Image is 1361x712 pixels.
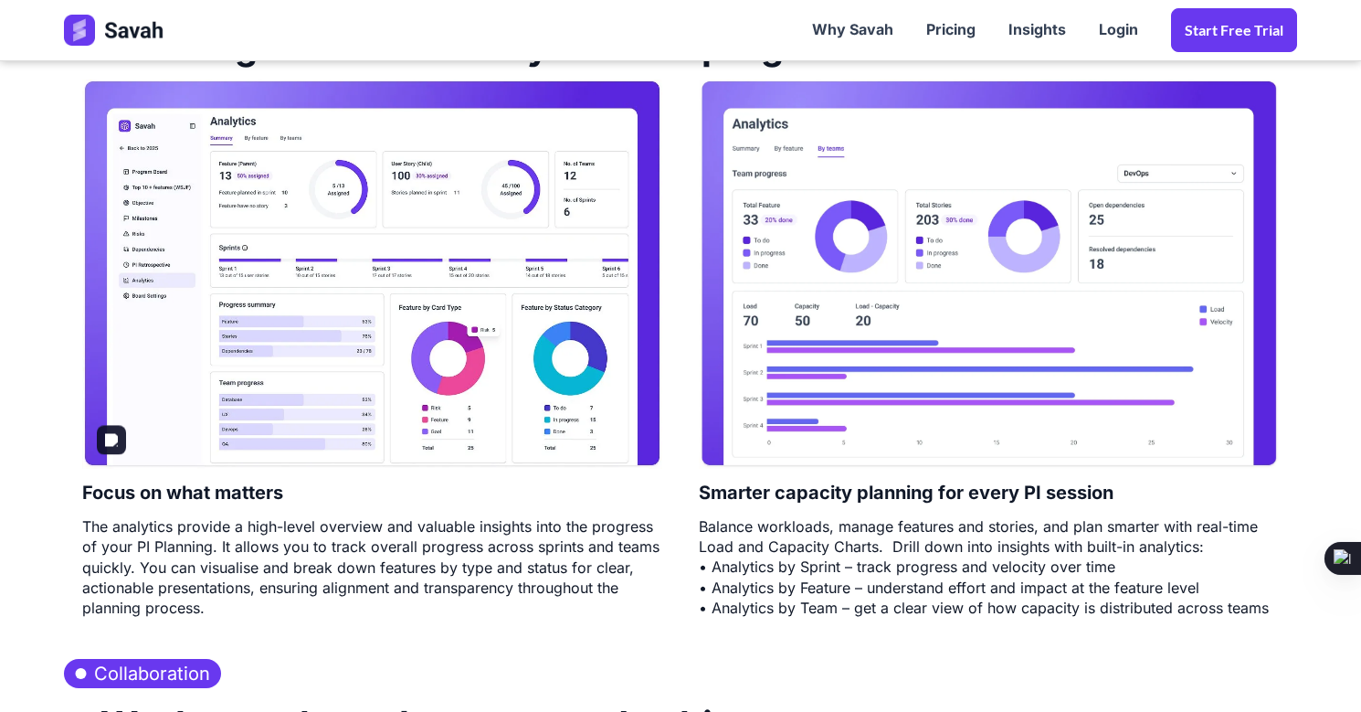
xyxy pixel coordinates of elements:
[1270,624,1361,712] div: Widget de chat
[1171,8,1297,52] a: Start Free trial
[1082,2,1155,58] a: Login
[64,659,221,688] h3: Collaboration
[699,469,1113,516] h4: Smarter capacity planning for every PI session
[82,516,662,619] div: The analytics provide a high-level overview and valuable insights into the progress of your PI Pl...
[1270,624,1361,712] iframe: Chat Widget
[82,469,283,516] h4: Focus on what matters
[992,2,1082,58] a: Insights
[699,516,1279,619] div: Balance workloads, manage features and stories, and plan smarter with real-time Load and Capacity...
[796,2,910,58] a: Why Savah
[910,2,992,58] a: Pricing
